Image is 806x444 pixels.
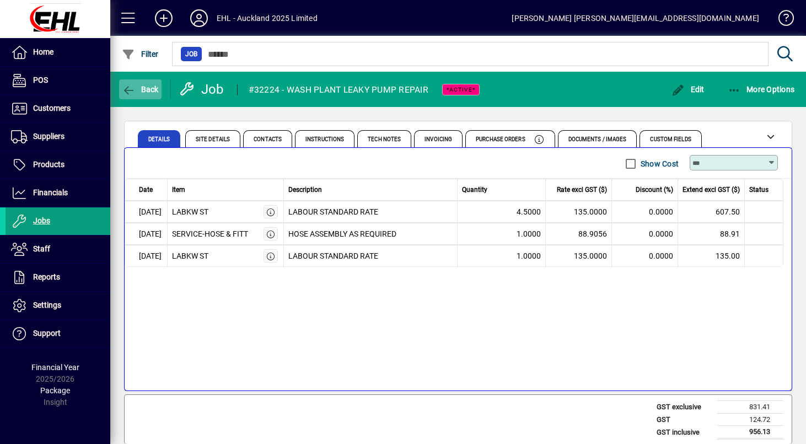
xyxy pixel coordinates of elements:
[770,2,792,38] a: Knowledge Base
[6,292,110,319] a: Settings
[650,137,691,142] span: Custom Fields
[288,185,322,195] span: Description
[568,137,627,142] span: Documents / Images
[651,426,717,439] td: GST inclusive
[6,39,110,66] a: Home
[172,228,248,240] div: SERVICE-HOSE & FITT
[33,76,48,84] span: POS
[6,264,110,291] a: Reports
[33,216,50,225] span: Jobs
[6,123,110,151] a: Suppliers
[678,223,745,245] td: 88.91
[669,79,707,99] button: Edit
[185,49,197,60] span: Job
[512,9,759,27] div: [PERSON_NAME] [PERSON_NAME][EMAIL_ADDRESS][DOMAIN_NAME]
[284,245,458,267] td: LABOUR STANDARD RATE
[6,179,110,207] a: Financials
[651,401,717,414] td: GST exclusive
[546,245,612,267] td: 135.0000
[284,201,458,223] td: LABOUR STANDARD RATE
[476,137,525,142] span: Purchase Orders
[683,185,740,195] span: Extend excl GST ($)
[33,244,50,253] span: Staff
[139,185,153,195] span: Date
[172,250,208,262] div: LABKW ST
[546,201,612,223] td: 135.0000
[249,81,428,99] div: #32224 - WASH PLANT LEAKY PUMP REPAIR
[196,137,230,142] span: Site Details
[6,151,110,179] a: Products
[217,9,318,27] div: EHL - Auckland 2025 Limited
[33,104,71,113] span: Customers
[749,185,769,195] span: Status
[40,386,70,395] span: Package
[728,85,795,94] span: More Options
[148,137,170,142] span: Details
[612,201,678,223] td: 0.0000
[33,47,53,56] span: Home
[305,137,344,142] span: Instructions
[517,250,541,262] span: 1.0000
[125,245,168,267] td: [DATE]
[546,223,612,245] td: 88.9056
[254,137,282,142] span: Contacts
[6,320,110,347] a: Support
[110,79,171,99] app-page-header-button: Back
[119,79,162,99] button: Back
[717,401,783,414] td: 831.41
[6,67,110,94] a: POS
[172,185,185,195] span: Item
[179,81,226,98] div: Job
[122,85,159,94] span: Back
[33,160,65,169] span: Products
[612,245,678,267] td: 0.0000
[33,272,60,281] span: Reports
[122,50,159,58] span: Filter
[638,158,679,169] label: Show Cost
[31,363,79,372] span: Financial Year
[557,185,607,195] span: Rate excl GST ($)
[612,223,678,245] td: 0.0000
[671,85,705,94] span: Edit
[368,137,401,142] span: Tech Notes
[462,185,487,195] span: Quantity
[678,201,745,223] td: 607.50
[678,245,745,267] td: 135.00
[651,413,717,426] td: GST
[125,223,168,245] td: [DATE]
[146,8,181,28] button: Add
[6,95,110,122] a: Customers
[125,201,168,223] td: [DATE]
[6,236,110,263] a: Staff
[33,301,61,309] span: Settings
[181,8,217,28] button: Profile
[425,137,452,142] span: Invoicing
[517,228,541,240] span: 1.0000
[636,185,673,195] span: Discount (%)
[33,132,65,141] span: Suppliers
[717,413,783,426] td: 124.72
[284,223,458,245] td: HOSE ASSEMBLY AS REQUIRED
[725,79,798,99] button: More Options
[517,206,541,218] span: 4.5000
[33,188,68,197] span: Financials
[33,329,61,338] span: Support
[172,206,208,218] div: LABKW ST
[119,44,162,64] button: Filter
[717,426,783,439] td: 956.13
